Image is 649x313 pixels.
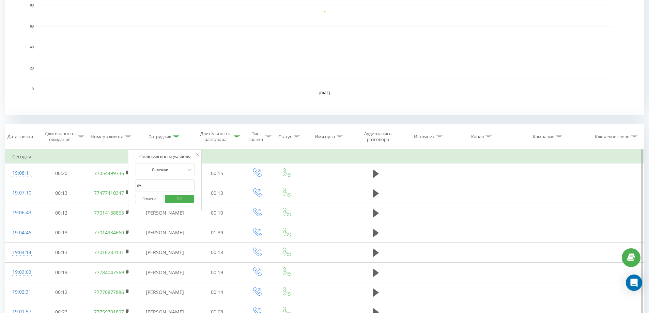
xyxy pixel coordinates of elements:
td: [PERSON_NAME] [137,282,192,302]
div: Канал [471,134,484,140]
td: [PERSON_NAME] [137,242,192,262]
span: OK [170,193,189,204]
td: Сегодня [5,150,644,163]
td: 00:13 [37,223,86,242]
div: Имя пула [315,134,335,140]
a: 77014934660 [94,229,124,236]
td: 00:15 [192,163,242,183]
td: 00:19 [37,263,86,282]
td: 00:20 [37,163,86,183]
td: 00:13 [37,183,86,203]
td: 00:18 [192,242,242,262]
text: 20 [30,66,34,70]
td: 00:19 [192,263,242,282]
div: 19:07:10 [12,186,30,200]
a: 77014138863 [94,209,124,216]
text: 40 [30,45,34,49]
div: 19:04:46 [12,226,30,239]
input: Введите значение [135,179,195,191]
div: Сотрудник [149,134,171,140]
div: 19:02:31 [12,285,30,299]
button: Отмена [135,195,164,203]
div: Фильтровать по условию [135,153,195,160]
td: [PERSON_NAME] [137,263,192,282]
div: Дата звонка [7,134,33,140]
td: [PERSON_NAME] [137,223,192,242]
td: 00:10 [192,203,242,223]
div: 19:03:03 [12,266,30,279]
text: 80 [30,3,34,7]
div: 19:08:11 [12,167,30,180]
td: 00:14 [192,282,242,302]
div: Длительность разговора [199,131,232,142]
div: Источник [414,134,435,140]
a: 77016283131 [94,249,124,255]
div: Аудиозапись разговора [358,131,398,142]
a: 77770877886 [94,289,124,295]
div: Ключевое слово [595,134,630,140]
div: Тип звонка [248,131,264,142]
div: 19:06:43 [12,206,30,219]
td: 00:12 [37,282,86,302]
div: Статус [278,134,292,140]
text: [DATE] [319,91,330,95]
text: 60 [30,25,34,28]
td: 00:12 [37,203,86,223]
div: Номер клиента [91,134,123,140]
a: 77477410347 [94,190,124,196]
td: 00:13 [192,183,242,203]
button: OK [165,195,194,203]
div: Open Intercom Messenger [626,275,642,291]
td: 01:39 [192,223,242,242]
div: 19:04:14 [12,246,30,259]
text: 0 [32,87,34,91]
td: [PERSON_NAME] [137,203,192,223]
td: 00:13 [37,242,86,262]
a: 77784047569 [94,269,124,276]
div: Кампания [533,134,554,140]
div: Длительность ожидания [43,131,77,142]
a: 77054499336 [94,170,124,176]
